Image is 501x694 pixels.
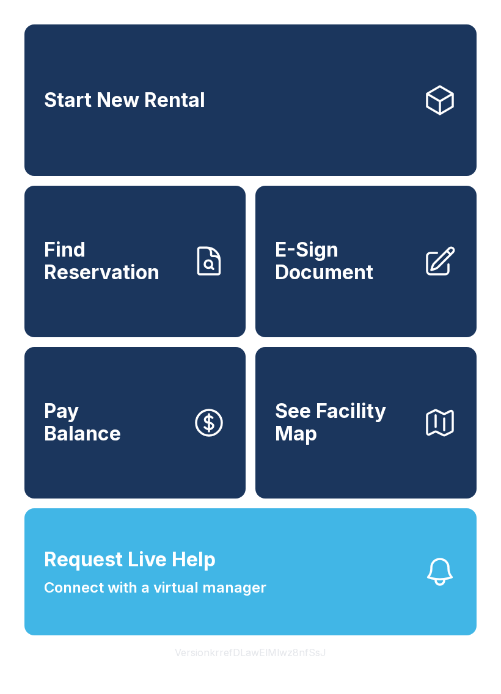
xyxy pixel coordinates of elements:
button: Request Live HelpConnect with a virtual manager [24,508,477,635]
button: See Facility Map [255,347,477,499]
span: E-Sign Document [275,239,413,283]
a: E-Sign Document [255,186,477,337]
span: See Facility Map [275,400,413,445]
span: Find Reservation [44,239,182,283]
a: Start New Rental [24,24,477,176]
button: PayBalance [24,347,246,499]
button: VersionkrrefDLawElMlwz8nfSsJ [165,635,336,670]
span: Start New Rental [44,89,205,112]
span: Request Live Help [44,545,216,574]
a: Find Reservation [24,186,246,337]
span: Pay Balance [44,400,121,445]
span: Connect with a virtual manager [44,577,266,599]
